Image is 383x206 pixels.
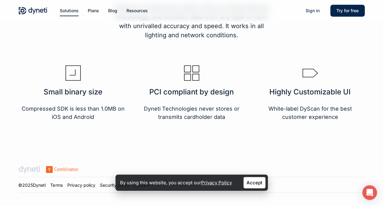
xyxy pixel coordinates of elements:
[100,182,129,188] a: Security policy
[201,180,232,186] a: Privacy Policy
[22,105,125,120] span: Compressed SDK is less than 1.0MB on iOS and Android
[330,7,365,14] a: Try for free
[255,88,365,96] h3: Highly Customizable UI
[137,105,246,121] p: Dyneti Technologies never stores or transmits cardholder data
[108,8,117,13] span: Blog
[18,88,128,96] h3: Small binary size
[362,185,377,200] div: Open Intercom Messenger
[268,105,352,120] span: White-label DyScan for the best customer experience
[243,177,265,188] a: Accept
[336,8,359,13] span: Try for free
[60,8,79,13] span: Solutions
[22,182,33,188] span: 2025
[67,182,95,188] a: Privacy policy
[108,7,117,14] a: Blog
[120,178,232,187] p: By using this website, you accept our
[126,7,148,14] a: Resources
[300,7,326,14] a: Sign in
[60,7,79,14] a: Solutions
[18,182,46,188] a: ©2025Dyneti
[306,8,320,13] span: Sign in
[126,8,148,13] span: Resources
[50,182,62,188] a: Terms
[88,7,99,14] a: Plans
[88,8,99,13] span: Plans
[137,88,246,96] h3: PCI compliant by design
